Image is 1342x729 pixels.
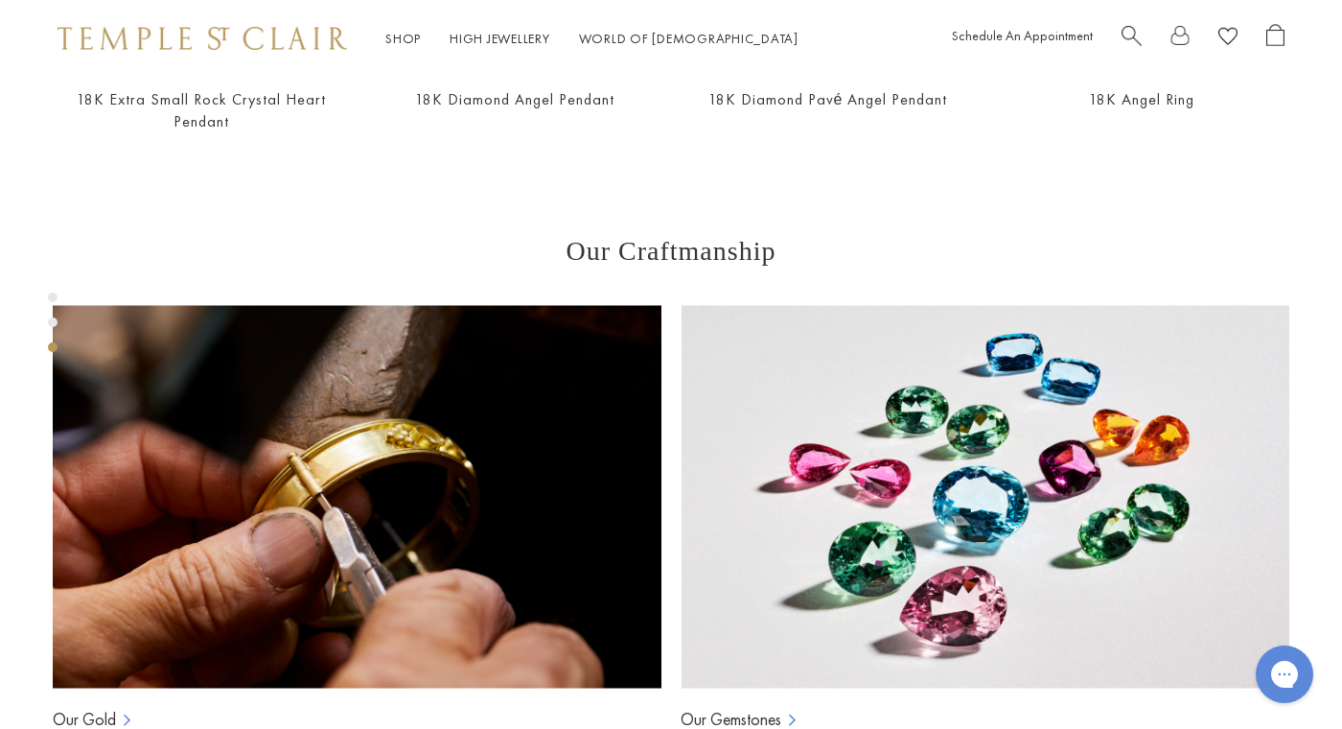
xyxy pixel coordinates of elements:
[708,89,948,109] a: 18K Diamond Pavé Angel Pendant
[579,30,798,47] a: World of [DEMOGRAPHIC_DATA]World of [DEMOGRAPHIC_DATA]
[58,27,347,50] img: Temple St. Clair
[1089,89,1194,109] a: 18K Angel Ring
[385,27,798,51] nav: Main navigation
[385,30,421,47] a: ShopShop
[681,305,1289,689] img: Ball Chains
[1246,639,1323,710] iframe: Gorgias live chat messenger
[77,89,326,131] a: 18K Extra Small Rock Crystal Heart Pendant
[952,27,1093,44] a: Schedule An Appointment
[450,30,550,47] a: High JewelleryHigh Jewellery
[1218,24,1238,54] a: View Wishlist
[1122,24,1142,54] a: Search
[48,288,58,367] div: Product gallery navigation
[53,305,661,689] img: Ball Chains
[53,236,1289,267] h3: Our Craftmanship
[415,89,614,109] a: 18K Diamond Angel Pendant
[1266,24,1284,54] a: Open Shopping Bag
